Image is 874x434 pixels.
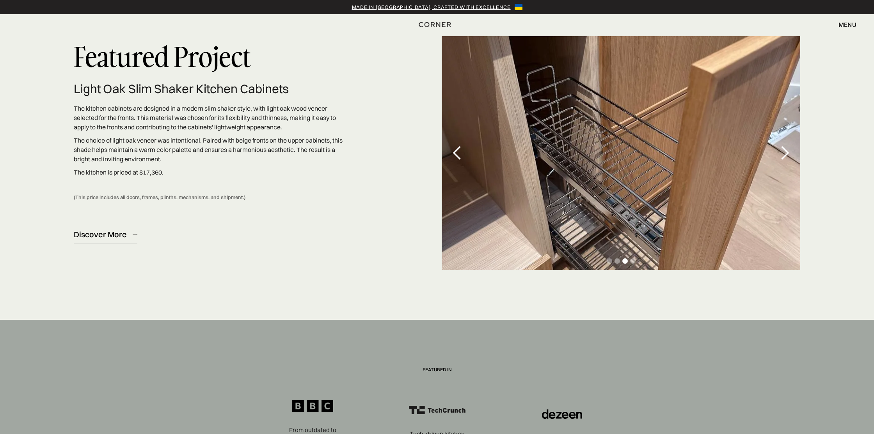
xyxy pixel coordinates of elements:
div: Show slide 4 of 4 [630,258,636,264]
div: menu [831,18,856,31]
p: Featured Project [74,36,250,78]
a: Discover More [74,225,137,244]
div: next slide [769,36,800,270]
div: menu [838,21,856,28]
div: Show slide 2 of 4 [615,258,620,264]
p: The choice of light oak veneer was intentional. Paired with beige fronts on the upper cabinets, t... [74,136,343,164]
div: (This price includes all doors, frames, plinths, mechanisms, and shipment.) [74,194,245,208]
div: 3 of 4 [442,36,800,270]
div: Featured in [423,367,452,399]
p: The kitchen cabinets are designed in a modern slim shaker style, with light oak wood veneer selec... [74,104,343,132]
div: Discover More [74,229,127,240]
a: Made in [GEOGRAPHIC_DATA], crafted with excellence [352,3,511,11]
div: previous slide [442,36,473,270]
p: ‍ [74,181,343,190]
h2: Light Oak Slim Shaker Kitchen Cabinets [74,81,289,96]
p: The kitchen is priced at $17,360. [74,168,343,177]
div: Show slide 3 of 4 [622,258,628,264]
a: home [404,19,469,30]
div: carousel [442,36,800,270]
div: Show slide 1 of 4 [607,258,612,264]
